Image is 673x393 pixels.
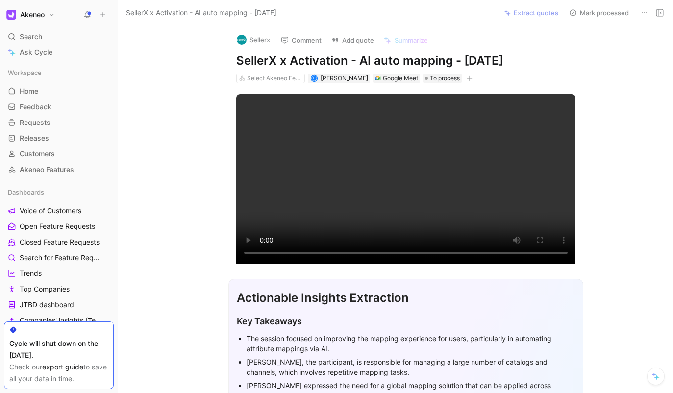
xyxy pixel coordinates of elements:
[6,10,16,20] img: Akeneo
[20,10,45,19] h1: Akeneo
[4,250,114,265] a: Search for Feature Requests
[20,86,38,96] span: Home
[8,187,44,197] span: Dashboards
[4,219,114,234] a: Open Feature Requests
[20,206,81,216] span: Voice of Customers
[20,47,52,58] span: Ask Cycle
[379,33,432,47] button: Summarize
[20,31,42,43] span: Search
[20,102,51,112] span: Feedback
[4,162,114,177] a: Akeneo Features
[20,133,49,143] span: Releases
[237,35,247,45] img: logo
[20,165,74,174] span: Akeneo Features
[4,266,114,281] a: Trends
[4,99,114,114] a: Feedback
[430,74,460,83] span: To process
[247,333,575,354] div: The session focused on improving the mapping experience for users, particularly in automating att...
[20,118,50,127] span: Requests
[4,235,114,249] a: Closed Feature Requests
[9,361,108,385] div: Check our to save all your data in time.
[327,33,378,47] button: Add quote
[8,68,42,77] span: Workspace
[4,29,114,44] div: Search
[247,74,302,83] div: Select Akeneo Features
[4,282,114,296] a: Top Companies
[20,269,42,278] span: Trends
[423,74,462,83] div: To process
[500,6,563,20] button: Extract quotes
[247,357,575,377] div: [PERSON_NAME], the participant, is responsible for managing a large number of catalogs and channe...
[4,131,114,146] a: Releases
[4,45,114,60] a: Ask Cycle
[126,7,276,19] span: SellerX x Activation - AI auto mapping - [DATE]
[20,149,55,159] span: Customers
[311,75,317,81] div: L
[42,363,83,371] a: export guide
[4,297,114,312] a: JTBD dashboard
[395,36,428,45] span: Summarize
[20,221,95,231] span: Open Feature Requests
[20,253,101,263] span: Search for Feature Requests
[20,284,70,294] span: Top Companies
[232,32,274,47] button: logoSellerx
[321,74,368,82] span: [PERSON_NAME]
[383,74,418,83] div: Google Meet
[4,185,114,199] div: Dashboards
[4,84,114,98] a: Home
[20,300,74,310] span: JTBD dashboard
[4,8,57,22] button: AkeneoAkeneo
[4,185,114,328] div: DashboardsVoice of CustomersOpen Feature RequestsClosed Feature RequestsSearch for Feature Reques...
[237,289,575,307] div: Actionable Insights Extraction
[4,313,114,328] a: Companies' insights (Test [PERSON_NAME])
[20,316,104,325] span: Companies' insights (Test [PERSON_NAME])
[4,203,114,218] a: Voice of Customers
[4,115,114,130] a: Requests
[9,338,108,361] div: Cycle will shut down on the [DATE].
[565,6,633,20] button: Mark processed
[4,147,114,161] a: Customers
[237,315,575,328] div: Key Takeaways
[236,53,575,69] h1: SellerX x Activation - AI auto mapping - [DATE]
[4,65,114,80] div: Workspace
[20,237,100,247] span: Closed Feature Requests
[276,33,326,47] button: Comment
